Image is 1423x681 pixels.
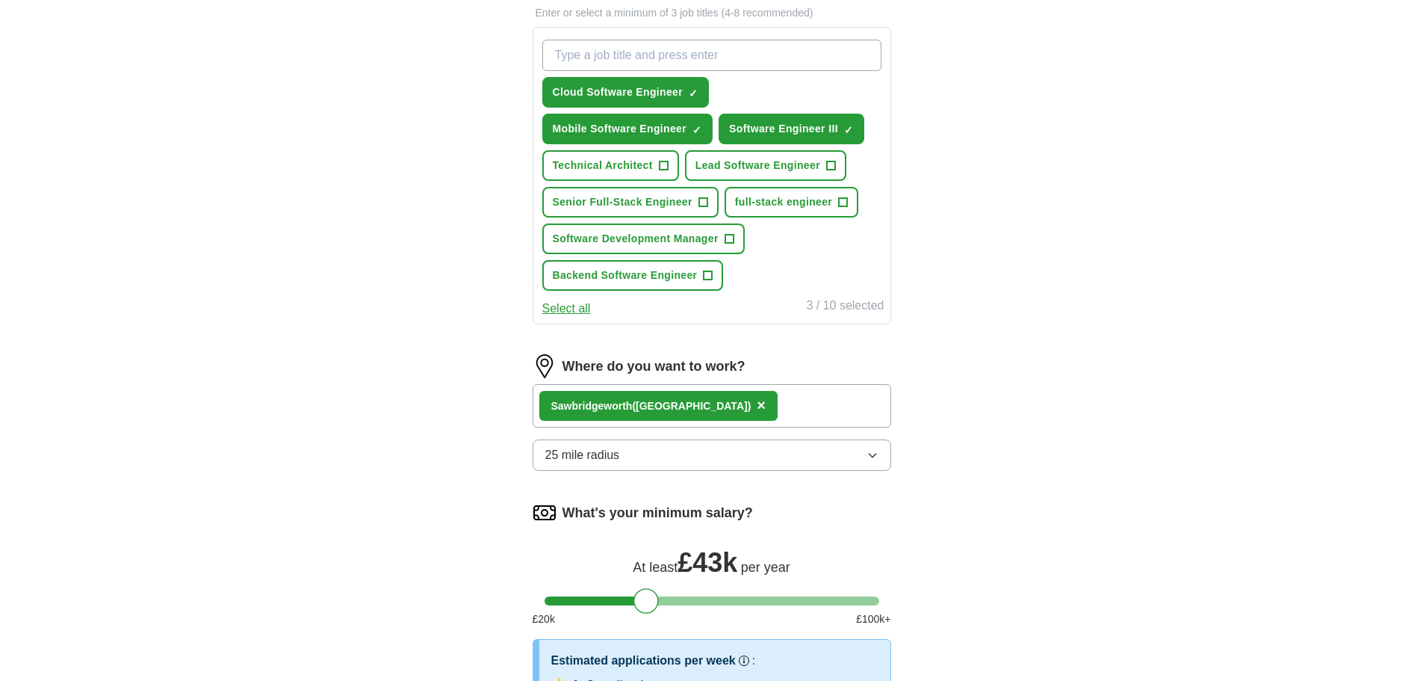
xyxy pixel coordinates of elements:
[553,231,719,247] span: Software Development Manager
[533,611,555,627] span: £ 20 k
[542,40,881,71] input: Type a job title and press enter
[551,652,736,670] h3: Estimated applications per week
[729,121,838,137] span: Software Engineer III
[633,560,678,575] span: At least
[553,268,698,283] span: Backend Software Engineer
[542,77,710,108] button: Cloud Software Engineer✓
[542,260,724,291] button: Backend Software Engineer
[685,150,846,181] button: Lead Software Engineer
[551,400,572,412] strong: Saw
[632,400,751,412] span: ([GEOGRAPHIC_DATA])
[533,501,557,525] img: salary.png
[735,194,832,210] span: full-stack engineer
[689,87,698,99] span: ✓
[553,194,692,210] span: Senior Full-Stack Engineer
[542,114,713,144] button: Mobile Software Engineer✓
[553,121,687,137] span: Mobile Software Engineer
[545,446,620,464] span: 25 mile radius
[542,224,745,254] button: Software Development Manager
[752,652,755,670] h3: :
[806,297,884,318] div: 3 / 10 selected
[562,357,745,377] label: Where do you want to work?
[741,560,790,575] span: per year
[757,395,766,417] button: ×
[553,158,653,173] span: Technical Architect
[725,187,858,218] button: full-stack engineer
[533,5,891,21] p: Enter or select a minimum of 3 job titles (4-8 recommended)
[533,354,557,378] img: location.png
[692,124,701,136] span: ✓
[562,503,753,523] label: What's your minimum salary?
[553,84,683,100] span: Cloud Software Engineer
[542,150,679,181] button: Technical Architect
[551,398,751,414] div: bridgeworth
[533,440,891,471] button: 25 mile radius
[695,158,820,173] span: Lead Software Engineer
[719,114,864,144] button: Software Engineer III✓
[844,124,853,136] span: ✓
[757,397,766,413] span: ×
[678,547,737,578] span: £ 43k
[542,300,591,318] button: Select all
[542,187,719,218] button: Senior Full-Stack Engineer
